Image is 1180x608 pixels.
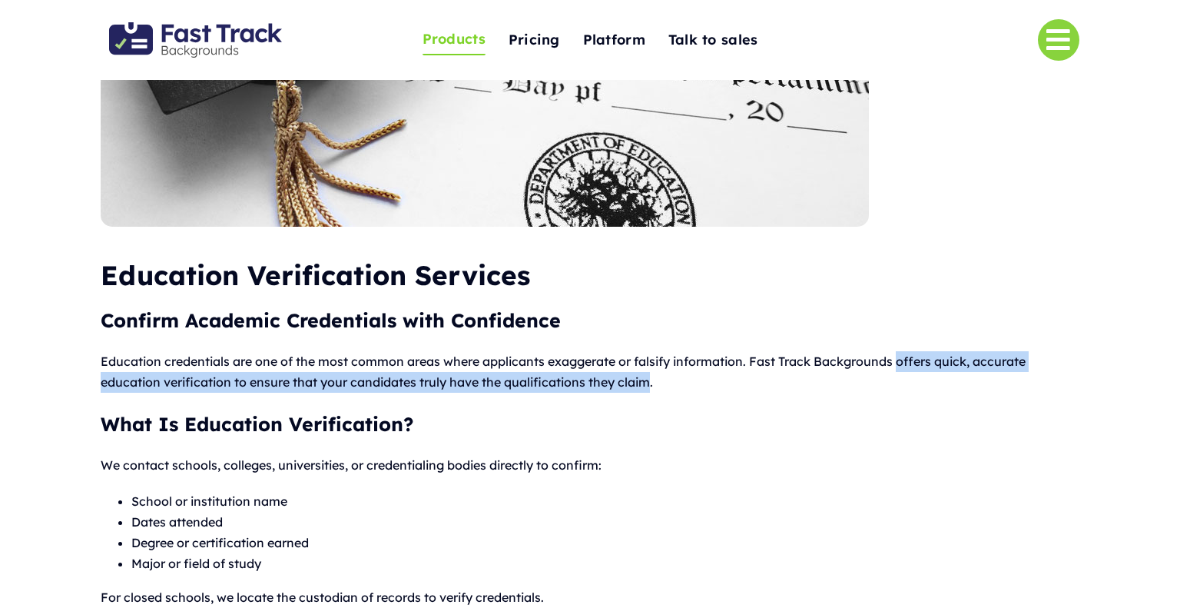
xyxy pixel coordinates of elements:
[101,351,1079,393] p: Education credentials are one of the most common areas where applicants exaggerate or falsify inf...
[101,258,530,292] b: Education Verification Services
[668,24,758,57] a: Talk to sales
[509,24,560,57] a: Pricing
[109,22,282,58] img: Fast Track Backgrounds Logo
[131,512,1079,533] li: Dates attended
[509,28,560,52] span: Pricing
[1038,19,1079,61] a: Link to #
[101,308,561,332] strong: Confirm Academic Credentials with Confidence
[101,587,1079,608] p: For closed schools, we locate the custodian of records to verify credentials.
[668,28,758,52] span: Talk to sales
[583,28,645,52] span: Platform
[346,2,835,78] nav: One Page
[423,28,486,51] span: Products
[101,455,1079,476] p: We contact schools, colleges, universities, or credentialing bodies directly to confirm:
[131,533,1079,553] li: Degree or certification earned
[131,491,1079,512] li: School or institution name
[583,24,645,57] a: Platform
[109,21,282,37] a: Fast Track Backgrounds Logo
[101,412,413,436] strong: What Is Education Verification?
[131,553,1079,574] li: Major or field of study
